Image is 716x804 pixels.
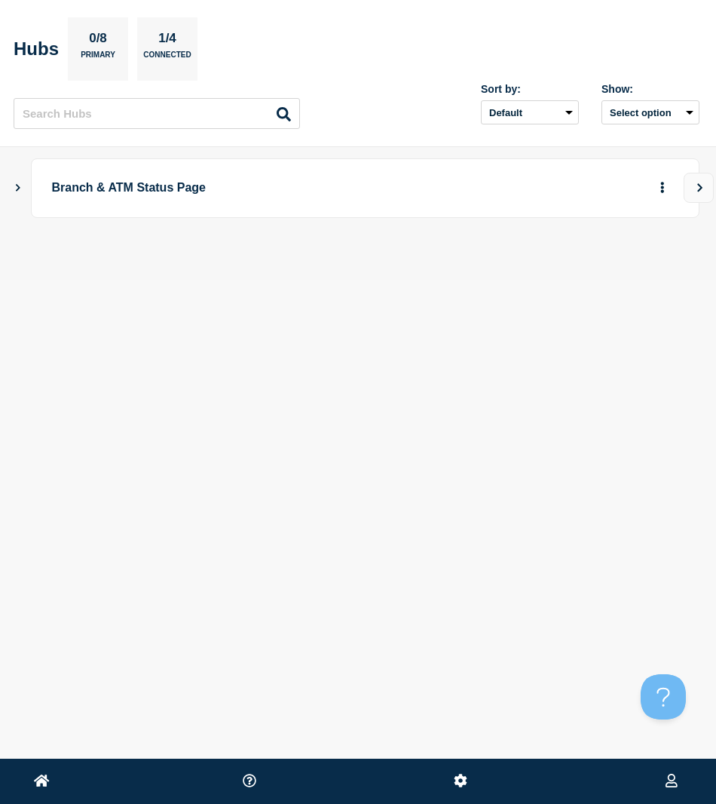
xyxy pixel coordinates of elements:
button: View [684,173,714,203]
button: Show Connected Hubs [14,183,22,194]
input: Search Hubs [14,98,300,129]
select: Sort by [481,100,579,124]
div: Show: [601,83,699,95]
p: Branch & ATM Status Page [52,174,590,202]
h2: Hubs [14,38,59,60]
iframe: Help Scout Beacon - Open [641,674,686,720]
p: 1/4 [153,31,182,51]
p: 0/8 [84,31,113,51]
p: Primary [81,51,115,66]
p: Connected [143,51,191,66]
button: More actions [653,174,672,202]
div: Sort by: [481,83,579,95]
button: Select option [601,100,699,124]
